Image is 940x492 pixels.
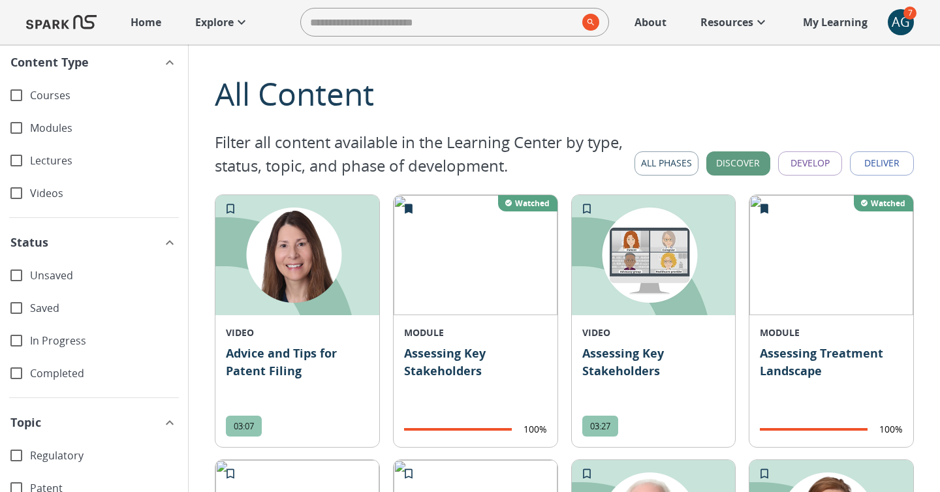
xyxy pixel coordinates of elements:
[10,414,41,431] span: Topic
[871,198,905,209] p: Watched
[30,121,178,136] span: Modules
[760,326,903,339] p: MODULE
[404,345,547,413] p: Assessing Key Stakeholders
[224,467,237,480] svg: Add to My Learning
[30,186,178,201] span: Videos
[634,14,666,30] p: About
[796,8,875,37] a: My Learning
[224,202,237,215] svg: Add to My Learning
[803,14,868,30] p: My Learning
[131,14,161,30] p: Home
[850,151,914,176] button: Deliver
[758,202,771,215] svg: Remove from My Learning
[402,202,415,215] svg: Remove from My Learning
[888,9,914,35] div: AG
[879,423,903,436] p: 100%
[30,448,178,463] span: Regulatory
[903,7,916,20] span: 7
[404,428,512,431] span: completion progress of user
[26,7,97,38] img: Logo of SPARK at Stanford
[226,420,262,432] span: 03:07
[580,202,593,215] svg: Add to My Learning
[30,301,178,316] span: Saved
[30,366,178,381] span: Completed
[888,9,914,35] button: account of current user
[749,195,913,315] img: 731fcdaef19a46e7ae860e8dae007340.png
[524,423,547,436] p: 100%
[195,14,234,30] p: Explore
[30,333,178,348] span: In Progress
[10,54,89,71] span: Content Type
[580,467,593,480] svg: Add to My Learning
[394,195,557,315] img: 05d117b945104fb1a4aee0e918a91379.png
[215,70,914,117] div: All Content
[706,151,770,176] button: Discover
[226,345,369,405] p: Advice and Tips for Patent Filing
[582,420,618,432] span: 03:27
[124,8,168,37] a: Home
[215,131,634,177] p: Filter all content available in the Learning Center by type, status, topic, and phase of developm...
[402,467,415,480] svg: Add to My Learning
[694,8,775,37] a: Resources
[634,151,698,176] button: All Phases
[30,88,178,103] span: Courses
[778,151,842,176] button: Develop
[30,268,178,283] span: Unsaved
[760,428,868,431] span: completion progress of user
[758,467,771,480] svg: Add to My Learning
[577,8,599,36] button: search
[10,234,48,251] span: Status
[189,8,256,37] a: Explore
[30,153,178,168] span: Lectures
[215,195,379,315] img: 1961033744-a00328abcb7f6dda70cef5578b2f28c6ddd0e4db1b29fba5e9f6e4127a3dc194-d
[628,8,673,37] a: About
[760,345,903,413] p: Assessing Treatment Landscape
[700,14,753,30] p: Resources
[515,198,550,209] p: Watched
[572,195,736,315] img: 2043327351-cc69036519a97bfc4ad7add177d878c4a755dd7d52ad3f596c17eff6c3268fda-d
[226,326,369,339] p: VIDEO
[582,345,725,405] p: Assessing Key Stakeholders
[404,326,547,339] p: MODULE
[582,326,725,339] p: VIDEO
